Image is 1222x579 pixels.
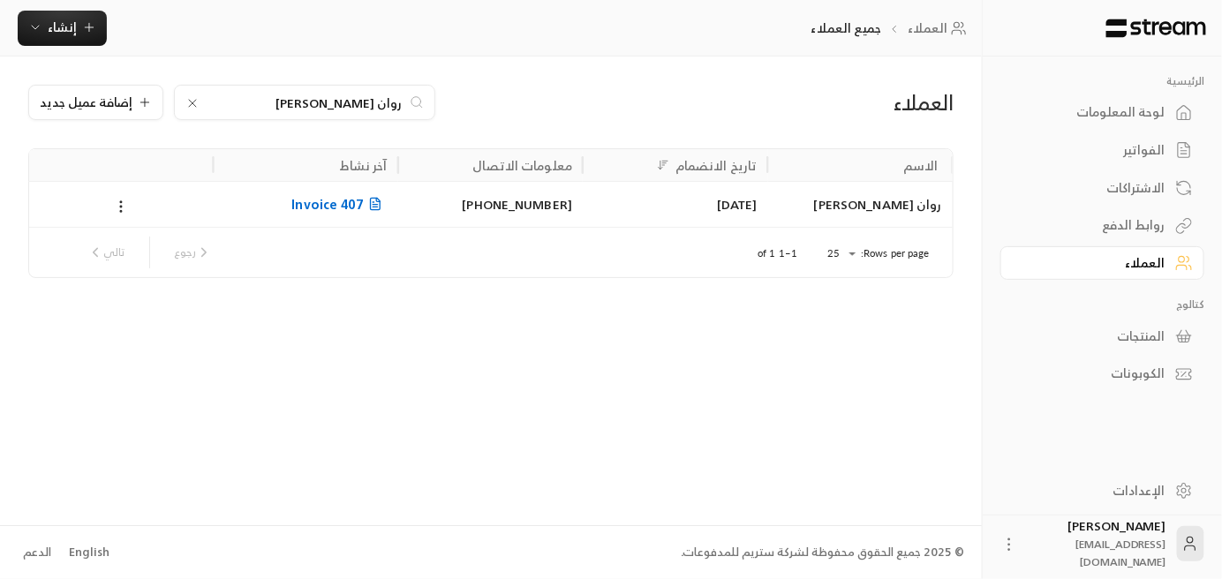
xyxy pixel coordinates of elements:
div: [DATE] [593,182,757,227]
a: المنتجات [1000,319,1204,353]
div: الكوبونات [1022,365,1165,382]
span: إنشاء [48,16,77,38]
div: [PERSON_NAME] [1029,517,1166,570]
button: إنشاء [18,11,107,46]
div: العملاء [1022,254,1165,272]
button: Sort [652,154,674,176]
span: Invoice 407 [291,193,387,215]
a: الكوبونات [1000,357,1204,391]
div: الاسم [903,154,939,177]
div: الإعدادات [1022,482,1165,500]
nav: breadcrumb [811,19,973,37]
a: الإعدادات [1000,473,1204,508]
span: إضافة عميل جديد [40,96,132,109]
a: العملاء [1000,246,1204,281]
div: الفواتير [1022,141,1165,159]
p: الرئيسية [1000,74,1204,88]
div: معلومات الاتصال [472,154,572,177]
p: Rows per page: [861,246,930,260]
a: الاشتراكات [1000,170,1204,205]
span: [EMAIL_ADDRESS][DOMAIN_NAME] [1075,535,1166,571]
div: تاريخ الانضمام [675,154,758,177]
p: 1–1 of 1 [758,246,797,260]
div: روان [PERSON_NAME] [779,182,942,227]
a: الدعم [18,537,57,568]
img: Logo [1105,19,1208,38]
div: English [69,544,109,561]
div: العملاء [657,88,954,117]
a: الفواتير [1000,133,1204,168]
div: المنتجات [1022,327,1165,345]
div: © 2025 جميع الحقوق محفوظة لشركة ستريم للمدفوعات. [681,544,964,561]
div: 25 [818,243,861,265]
div: روابط الدفع [1022,216,1165,234]
div: [PHONE_NUMBER] [409,182,572,227]
input: ابحث باسم العميل أو رقم الهاتف [207,93,403,112]
a: روابط الدفع [1000,208,1204,243]
p: جميع العملاء [811,19,881,37]
div: الاشتراكات [1022,179,1165,197]
div: آخر نشاط [340,154,388,177]
p: كتالوج [1000,297,1204,312]
a: لوحة المعلومات [1000,95,1204,130]
div: لوحة المعلومات [1022,103,1165,121]
a: العملاء [908,19,972,37]
button: إضافة عميل جديد [28,85,163,120]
